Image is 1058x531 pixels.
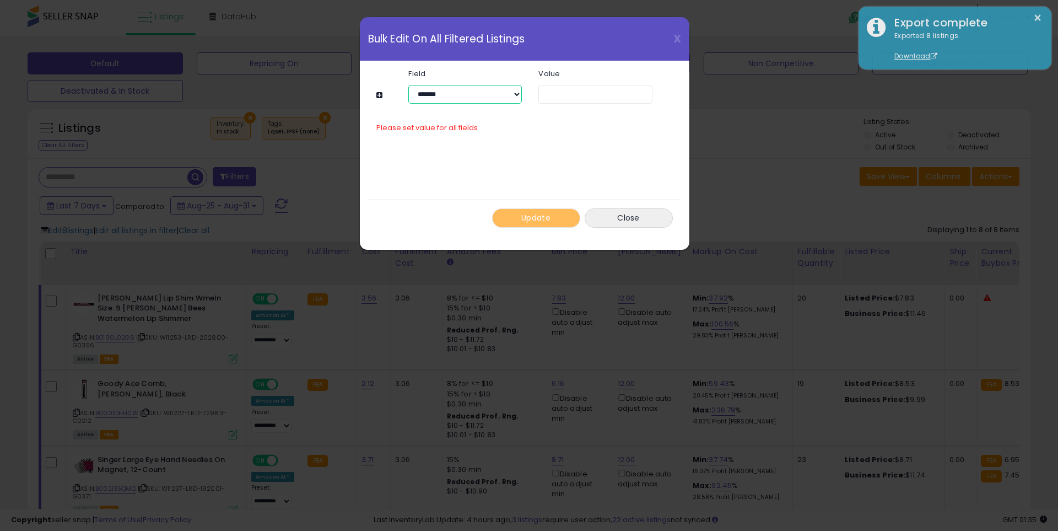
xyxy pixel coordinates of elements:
[530,70,660,77] label: Value
[894,51,937,61] a: Download
[521,212,550,223] span: Update
[1033,11,1042,25] button: ×
[400,70,530,77] label: Field
[368,34,525,44] span: Bulk Edit On All Filtered Listings
[886,15,1043,31] div: Export complete
[585,208,673,228] button: Close
[673,31,681,46] span: X
[376,122,478,133] span: Please set value for all fields
[886,31,1043,62] div: Exported 8 listings.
